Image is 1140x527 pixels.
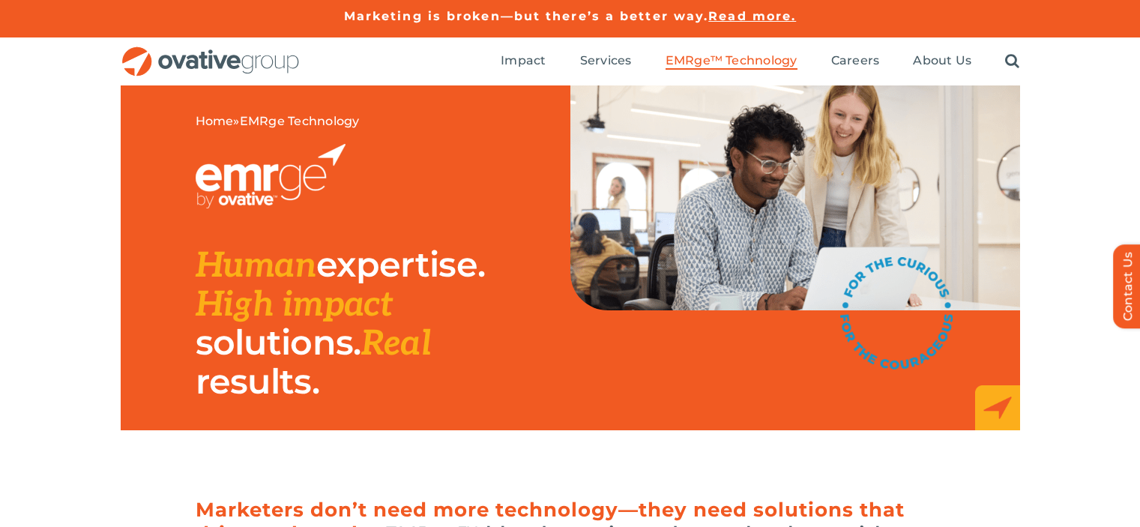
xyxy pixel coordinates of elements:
span: » [196,114,360,129]
a: Search [1005,53,1019,70]
img: EMRGE_RGB_wht [196,144,346,208]
span: Real [361,323,431,365]
a: Home [196,114,234,128]
a: About Us [913,53,971,70]
span: About Us [913,53,971,68]
a: OG_Full_horizontal_RGB [121,45,301,59]
span: EMRge™ Technology [666,53,797,68]
span: results. [196,360,319,403]
img: EMRge_HomePage_Elements_Arrow Box [975,385,1020,430]
a: Careers [831,53,880,70]
a: Marketing is broken—but there’s a better way. [344,9,709,23]
nav: Menu [501,37,1019,85]
a: EMRge™ Technology [666,53,797,70]
a: Services [580,53,632,70]
span: expertise. [316,243,485,286]
span: EMRge Technology [240,114,360,128]
span: High impact [196,284,393,326]
span: Services [580,53,632,68]
span: Human [196,245,317,287]
span: Impact [501,53,546,68]
span: Careers [831,53,880,68]
a: Impact [501,53,546,70]
a: Read more. [708,9,796,23]
img: EMRge Landing Page Header Image [570,85,1020,310]
span: solutions. [196,321,361,364]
